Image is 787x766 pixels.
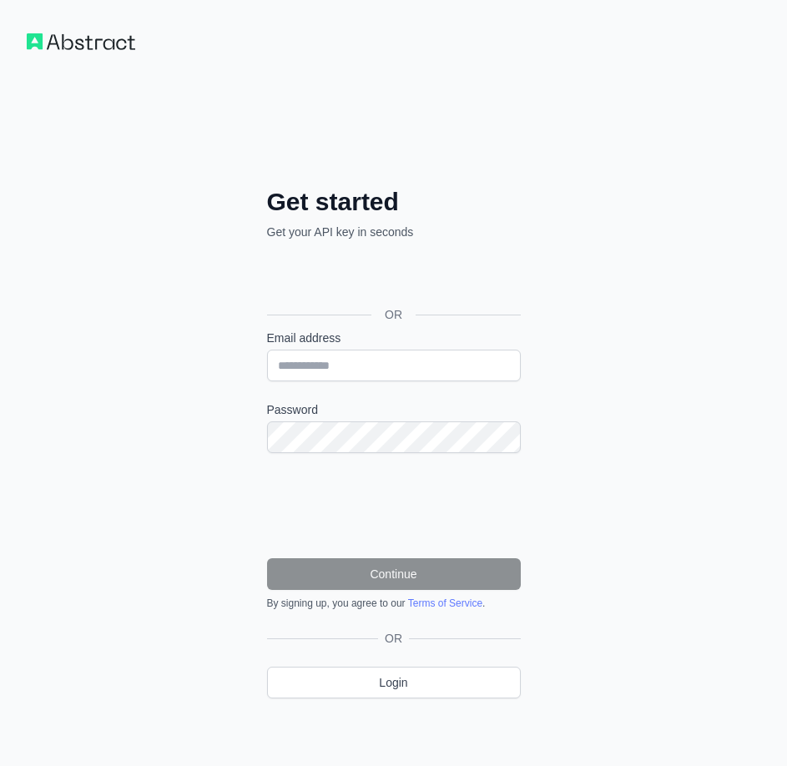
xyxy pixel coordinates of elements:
a: Login [267,667,521,698]
button: Continue [267,558,521,590]
h2: Get started [267,187,521,217]
a: Terms of Service [408,597,482,609]
iframe: Sign in with Google Button [259,259,526,295]
label: Email address [267,330,521,346]
div: By signing up, you agree to our . [267,597,521,610]
span: OR [371,306,416,323]
iframe: reCAPTCHA [267,473,521,538]
span: OR [378,630,409,647]
img: Workflow [27,33,135,50]
p: Get your API key in seconds [267,224,521,240]
label: Password [267,401,521,418]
